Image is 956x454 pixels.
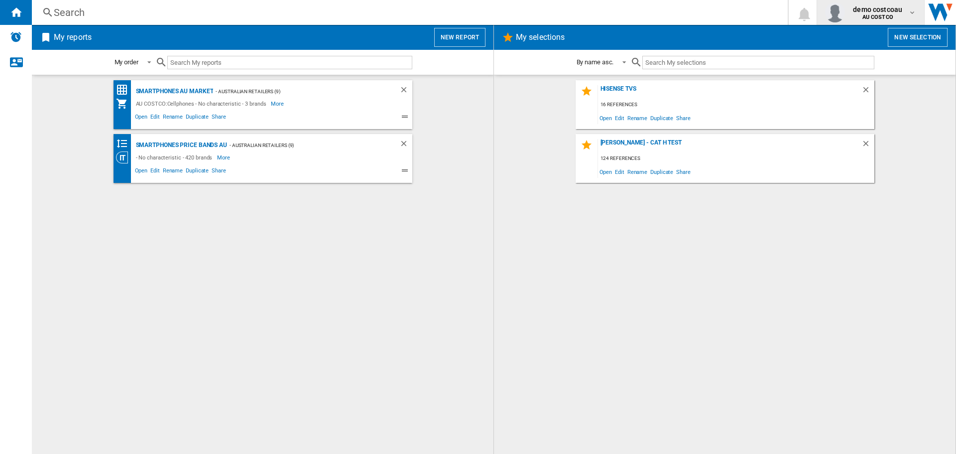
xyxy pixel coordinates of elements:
span: Share [675,165,692,178]
div: Delete [861,85,874,99]
b: AU COSTCO [862,14,893,20]
input: Search My reports [167,56,412,69]
span: Rename [626,165,649,178]
span: Duplicate [184,112,210,124]
div: - Australian Retailers (9) [227,139,379,151]
span: Open [133,112,149,124]
span: More [217,151,232,163]
img: profile.jpg [825,2,845,22]
div: 124 references [598,152,874,165]
span: Duplicate [184,166,210,178]
div: Category View [116,151,133,163]
div: By name asc. [577,58,614,66]
div: - No characteristic - 420 brands [133,151,218,163]
h2: My reports [52,28,94,47]
span: Edit [149,112,161,124]
span: Edit [613,165,626,178]
div: Smartphones AU Market [133,85,214,98]
span: Duplicate [649,111,675,125]
span: More [271,98,285,110]
span: Share [675,111,692,125]
div: Search [54,5,762,19]
div: [PERSON_NAME] - Cat H Test [598,139,861,152]
span: Edit [149,166,161,178]
div: Smartphones Price Bands AU [133,139,227,151]
span: Edit [613,111,626,125]
span: Open [598,165,614,178]
span: Duplicate [649,165,675,178]
span: demo costcoau [853,4,902,14]
div: Retailers banding [116,138,133,150]
div: My order [115,58,138,66]
div: Delete [399,85,412,98]
h2: My selections [514,28,567,47]
input: Search My selections [642,56,874,69]
img: alerts-logo.svg [10,31,22,43]
div: Delete [861,139,874,152]
span: Open [598,111,614,125]
div: Delete [399,139,412,151]
button: New report [434,28,485,47]
span: Share [210,112,228,124]
span: Rename [626,111,649,125]
div: My Assortment [116,98,133,110]
span: Share [210,166,228,178]
div: AU COSTCO:Cellphones - No characteristic - 3 brands [133,98,271,110]
div: Price Matrix [116,84,133,96]
span: Open [133,166,149,178]
span: Rename [161,112,184,124]
button: New selection [888,28,948,47]
div: Hisense TVs [598,85,861,99]
div: - Australian Retailers (9) [213,85,379,98]
div: 16 references [598,99,874,111]
span: Rename [161,166,184,178]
